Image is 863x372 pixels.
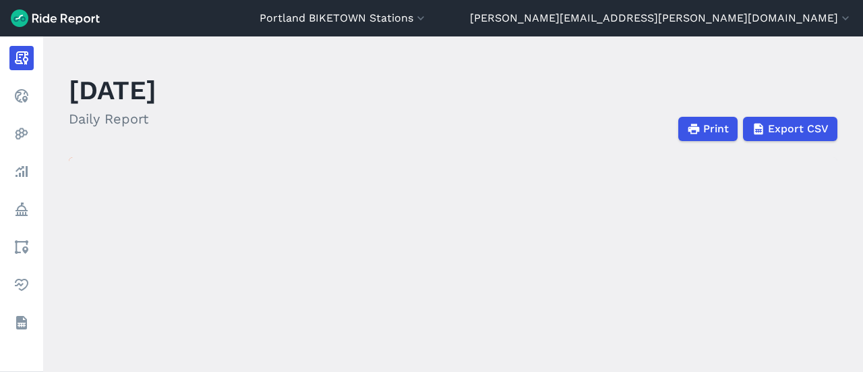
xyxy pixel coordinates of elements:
a: Policy [9,197,34,221]
a: Datasets [9,311,34,335]
a: Heatmaps [9,122,34,146]
span: Export CSV [768,121,829,137]
a: Report [9,46,34,70]
a: Analyze [9,159,34,184]
img: Ride Report [11,9,100,27]
span: Print [703,121,729,137]
a: Health [9,273,34,297]
button: Print [678,117,738,141]
h2: Daily Report [69,109,156,129]
a: Realtime [9,84,34,108]
a: Areas [9,235,34,259]
h1: [DATE] [69,72,156,109]
button: Portland BIKETOWN Stations [260,10,427,26]
button: [PERSON_NAME][EMAIL_ADDRESS][PERSON_NAME][DOMAIN_NAME] [470,10,852,26]
button: Export CSV [743,117,837,141]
